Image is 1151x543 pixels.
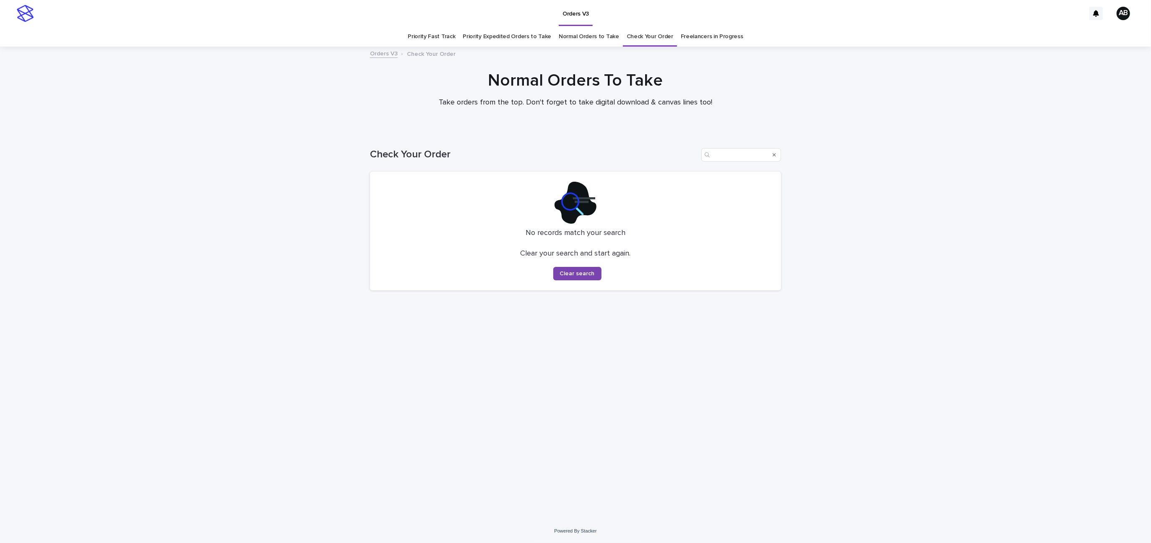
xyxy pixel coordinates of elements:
[370,70,781,91] h1: Normal Orders To Take
[560,271,595,277] span: Clear search
[408,27,455,47] a: Priority Fast Track
[370,48,398,58] a: Orders V3
[701,148,781,162] input: Search
[407,49,456,58] p: Check Your Order
[1117,7,1130,20] div: AB
[554,528,596,533] a: Powered By Stacker
[17,5,34,22] img: stacker-logo-s-only.png
[553,267,602,280] button: Clear search
[521,249,631,258] p: Clear your search and start again.
[681,27,743,47] a: Freelancers in Progress
[559,27,619,47] a: Normal Orders to Take
[380,229,771,238] p: No records match your search
[463,27,551,47] a: Priority Expedited Orders to Take
[370,149,698,161] h1: Check Your Order
[408,98,743,107] p: Take orders from the top. Don't forget to take digital download & canvas lines too!
[627,27,673,47] a: Check Your Order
